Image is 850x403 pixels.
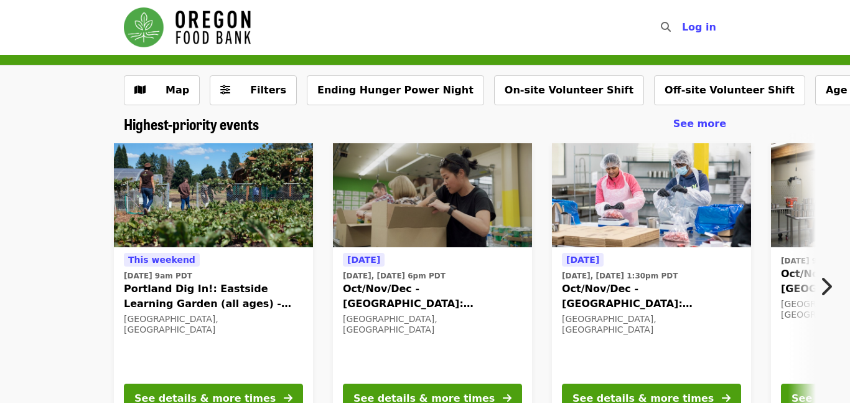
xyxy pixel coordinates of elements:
span: Filters [250,84,286,96]
time: [DATE] 9am PDT [124,270,192,282]
button: Show map view [124,75,200,105]
span: Log in [682,21,716,33]
span: This weekend [128,255,195,265]
span: Map [166,84,189,96]
time: [DATE], [DATE] 1:30pm PDT [562,270,678,282]
button: Ending Hunger Power Night [307,75,484,105]
i: search icon [661,21,671,33]
span: Highest-priority events [124,113,259,135]
img: Portland Dig In!: Eastside Learning Garden (all ages) - Aug/Sept/Oct organized by Oregon Food Bank [114,143,313,248]
div: Highest-priority events [114,115,736,133]
img: Oct/Nov/Dec - Portland: Repack/Sort (age 8+) organized by Oregon Food Bank [333,143,532,248]
time: [DATE], [DATE] 6pm PDT [343,270,446,282]
button: Next item [809,269,850,304]
div: [GEOGRAPHIC_DATA], [GEOGRAPHIC_DATA] [562,314,741,335]
img: Oct/Nov/Dec - Beaverton: Repack/Sort (age 10+) organized by Oregon Food Bank [552,143,751,248]
i: sliders-h icon [220,84,230,96]
button: On-site Volunteer Shift [494,75,644,105]
img: Oregon Food Bank - Home [124,7,251,47]
i: chevron-right icon [820,275,832,298]
span: Oct/Nov/Dec - [GEOGRAPHIC_DATA]: Repack/Sort (age [DEMOGRAPHIC_DATA]+) [562,282,741,311]
span: Portland Dig In!: Eastside Learning Garden (all ages) - Aug/Sept/Oct [124,282,303,311]
a: See more [673,116,726,131]
div: [GEOGRAPHIC_DATA], [GEOGRAPHIC_DATA] [343,314,522,335]
input: Search [678,12,688,42]
button: Off-site Volunteer Shift [654,75,805,105]
a: Highest-priority events [124,115,259,133]
span: [DATE] [566,255,599,265]
div: [GEOGRAPHIC_DATA], [GEOGRAPHIC_DATA] [124,314,303,335]
span: [DATE] [347,255,380,265]
span: Oct/Nov/Dec - [GEOGRAPHIC_DATA]: Repack/Sort (age [DEMOGRAPHIC_DATA]+) [343,282,522,311]
span: See more [673,118,726,130]
button: Log in [672,15,726,40]
button: Filters (0 selected) [210,75,297,105]
i: map icon [134,84,146,96]
time: [DATE] 9am PDT [781,255,849,267]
